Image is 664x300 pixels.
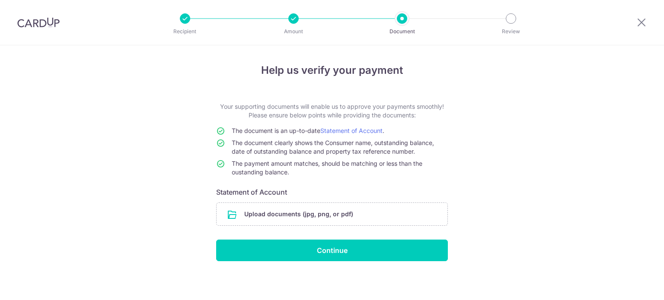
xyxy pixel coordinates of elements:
iframe: Opens a widget where you can find more information [609,274,655,296]
h6: Statement of Account [216,187,448,197]
p: Recipient [153,27,217,36]
p: Review [479,27,543,36]
input: Continue [216,240,448,261]
span: The document is an up-to-date . [232,127,384,134]
img: CardUp [17,17,60,28]
p: Your supporting documents will enable us to approve your payments smoothly! Please ensure below p... [216,102,448,120]
p: Document [370,27,434,36]
span: The payment amount matches, should be matching or less than the oustanding balance. [232,160,422,176]
div: Upload documents (jpg, png, or pdf) [216,202,448,226]
p: Amount [262,27,326,36]
h4: Help us verify your payment [216,63,448,78]
span: The document clearly shows the Consumer name, outstanding balance, date of outstanding balance an... [232,139,434,155]
a: Statement of Account [320,127,383,134]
